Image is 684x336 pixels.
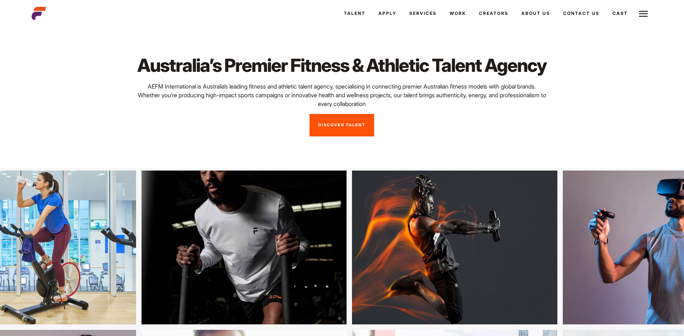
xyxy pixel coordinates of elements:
h1: Australia’s Premier Fitness & Athletic Talent Agency [136,54,547,76]
img: 13 [107,171,312,324]
a: Discover Talent [310,114,374,136]
a: Talent [337,4,372,23]
img: rwv [318,171,523,324]
a: About Us [515,4,557,23]
a: Services [403,4,443,23]
img: Burger icon [639,9,648,18]
p: AEFM International is Australia’s leading fitness and athletic talent agency, specialising in con... [136,82,547,108]
a: Apply [372,4,403,23]
img: cropped-aefm-brand-fav-22-square.png [32,6,46,21]
a: Contact Us [557,4,606,23]
a: Work [443,4,472,23]
a: Creators [472,4,515,23]
a: Cast [606,4,634,23]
